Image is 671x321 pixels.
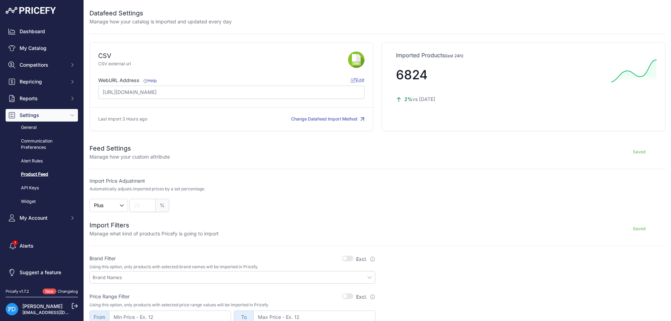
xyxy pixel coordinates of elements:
[98,116,147,123] p: Last import 3 Hours ago
[351,77,365,83] span: Edit
[20,61,65,68] span: Competitors
[613,146,665,158] button: Saved
[129,199,156,212] input: 22
[20,78,65,85] span: Repricing
[6,122,78,134] a: General
[6,155,78,167] a: Alert Rules
[291,116,365,123] button: Change Datafeed Import Method
[6,168,78,181] a: Product Feed
[22,310,95,315] a: [EMAIL_ADDRESS][DOMAIN_NAME]
[445,53,463,58] span: (last 24h)
[6,182,78,194] a: API Keys
[98,61,348,67] p: CSV external url
[6,240,78,252] a: Alerts
[6,59,78,71] button: Competitors
[6,25,78,38] a: Dashboard
[89,153,170,160] p: Manage how your custom attribute
[89,18,232,25] p: Manage how your catalog is imported and updated every day
[98,51,111,61] div: CSV
[20,214,65,221] span: My Account
[89,144,170,153] h2: Feed Settings
[142,78,157,83] a: Help
[156,199,169,212] span: %
[6,212,78,224] button: My Account
[6,42,78,54] a: My Catalog
[89,186,205,192] p: Automatically adjusts imported prices by a set percentage.
[613,223,665,234] button: Saved
[6,25,78,280] nav: Sidebar
[6,196,78,208] a: Widget
[89,255,116,262] label: Brand Filter
[356,293,375,300] label: Excl.
[98,77,157,84] label: WebURL Address
[20,95,65,102] span: Reports
[6,289,29,294] div: Pricefy v1.7.2
[89,220,219,230] h2: Import Filters
[89,293,130,300] label: Price Range Filter
[6,135,78,154] a: Communication Preferences
[396,96,606,103] p: vs [DATE]
[89,302,375,308] p: Using this option, only products with selected price range values will be imported in Pricefy
[6,266,78,279] a: Suggest a feature
[98,86,365,99] input: https://www.site.com/products_feed.csv
[396,67,428,82] span: 6824
[22,303,63,309] a: [PERSON_NAME]
[58,289,78,294] a: Changelog
[6,7,56,14] img: Pricefy Logo
[89,230,219,237] p: Manage what kind of products Pricefy is going to import
[396,51,651,59] p: Imported Products
[43,289,56,294] span: New
[6,109,78,122] button: Settings
[356,256,375,263] label: Excl.
[89,177,375,184] label: Import Price Adjustment
[93,274,375,280] input: Brand Names
[6,75,78,88] button: Repricing
[404,96,412,102] span: 2%
[89,8,232,18] h2: Datafeed Settings
[6,92,78,105] button: Reports
[89,264,375,270] p: Using this option, only products with selected brand names will be imported in Pricefy.
[20,112,65,119] span: Settings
